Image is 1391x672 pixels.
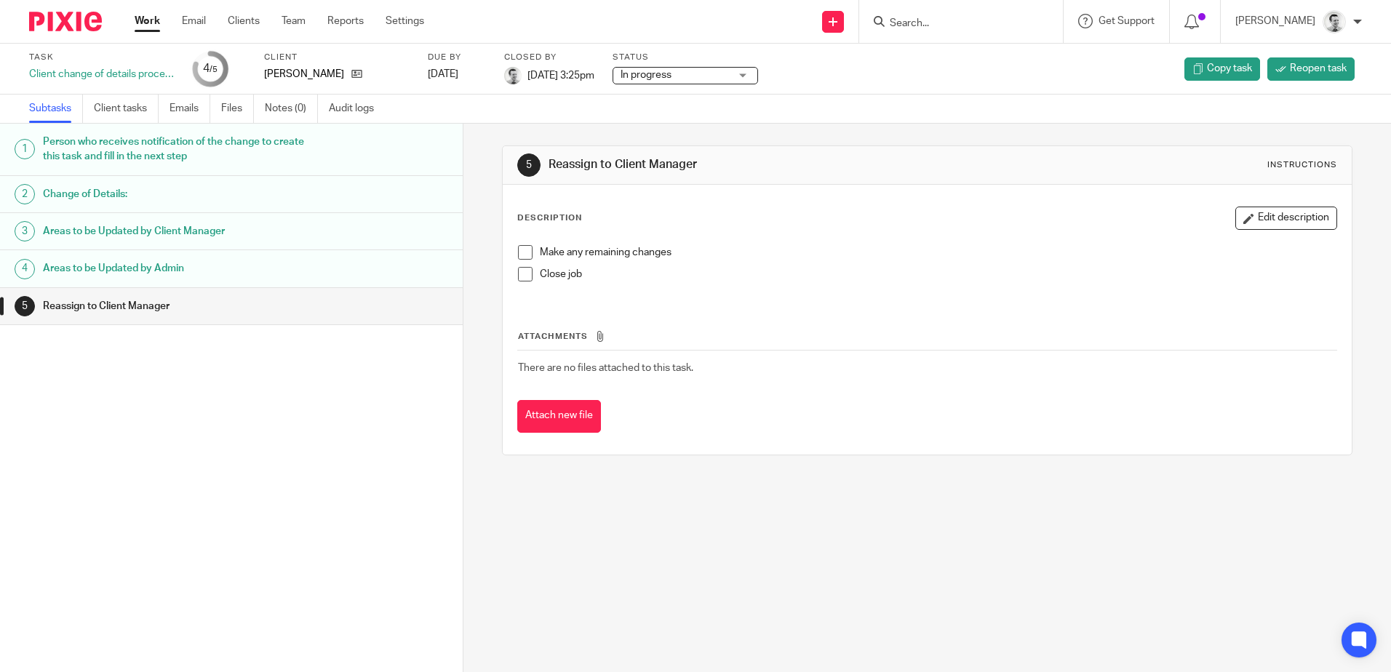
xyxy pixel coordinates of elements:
div: 4 [203,60,218,77]
button: Edit description [1235,207,1337,230]
label: Closed by [504,52,594,63]
label: Task [29,52,175,63]
a: Work [135,14,160,28]
a: Audit logs [329,95,385,123]
label: Client [264,52,410,63]
img: Andy_2025.jpg [504,67,522,84]
h1: Areas to be Updated by Client Manager [43,220,314,242]
div: Instructions [1267,159,1337,171]
a: Emails [170,95,210,123]
a: Subtasks [29,95,83,123]
div: 3 [15,221,35,241]
img: Andy_2025.jpg [1323,10,1346,33]
input: Search [888,17,1019,31]
a: Copy task [1184,57,1260,81]
h1: Change of Details: [43,183,314,205]
h1: Reassign to Client Manager [43,295,314,317]
a: Clients [228,14,260,28]
a: Email [182,14,206,28]
h1: Person who receives notification of the change to create this task and fill in the next step [43,131,314,168]
a: Team [282,14,306,28]
label: Due by [428,52,486,63]
span: [DATE] 3:25pm [527,70,594,80]
h1: Reassign to Client Manager [549,157,958,172]
div: 4 [15,259,35,279]
a: Files [221,95,254,123]
div: 5 [517,153,541,177]
p: [PERSON_NAME] [1235,14,1315,28]
span: Attachments [518,332,588,340]
div: 5 [15,296,35,316]
span: Reopen task [1290,61,1347,76]
p: Description [517,212,582,224]
button: Attach new file [517,400,601,433]
h1: Areas to be Updated by Admin [43,257,314,279]
label: Status [613,52,758,63]
div: Client change of details process [29,67,175,81]
p: Make any remaining changes [540,245,1336,260]
div: 1 [15,139,35,159]
a: Client tasks [94,95,159,123]
span: Copy task [1207,61,1252,76]
p: Close job [540,267,1336,281]
span: In progress [621,70,671,80]
div: 2 [15,184,35,204]
a: Reopen task [1267,57,1355,81]
span: There are no files attached to this task. [518,363,693,373]
span: Get Support [1099,16,1155,26]
img: Pixie [29,12,102,31]
small: /5 [210,65,218,73]
p: [PERSON_NAME] [264,67,344,81]
a: Notes (0) [265,95,318,123]
a: Settings [386,14,424,28]
a: Reports [327,14,364,28]
div: [DATE] [428,67,486,81]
